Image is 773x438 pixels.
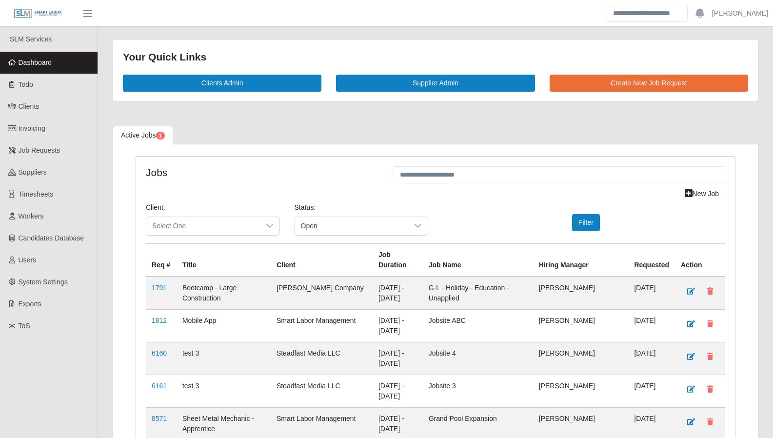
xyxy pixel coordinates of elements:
[423,375,533,407] td: Jobsite 3
[295,217,409,235] span: Open
[177,375,271,407] td: test 3
[152,317,167,324] a: 1812
[628,375,675,407] td: [DATE]
[19,300,41,308] span: Exports
[373,309,423,342] td: [DATE] - [DATE]
[177,277,271,310] td: Bootcamp - Large Construction
[146,202,165,213] label: Client:
[271,375,373,407] td: Steadfast Media LLC
[146,217,260,235] span: Select One
[550,75,748,92] a: Create New Job Request
[152,284,167,292] a: 1791
[423,277,533,310] td: G-L - Holiday - Education - Unapplied
[19,168,47,176] span: Suppliers
[156,132,165,139] span: Pending Jobs
[628,342,675,375] td: [DATE]
[19,146,60,154] span: Job Requests
[533,309,629,342] td: [PERSON_NAME]
[177,309,271,342] td: Mobile App
[675,243,725,277] th: Action
[607,5,688,22] input: Search
[152,349,167,357] a: 6160
[572,214,600,231] button: Filter
[373,243,423,277] th: Job Duration
[123,49,748,65] div: Your Quick Links
[628,309,675,342] td: [DATE]
[19,190,54,198] span: Timesheets
[533,277,629,310] td: [PERSON_NAME]
[19,256,37,264] span: Users
[628,277,675,310] td: [DATE]
[373,375,423,407] td: [DATE] - [DATE]
[19,212,44,220] span: Workers
[533,243,629,277] th: Hiring Manager
[423,342,533,375] td: Jobsite 4
[19,80,33,88] span: Todo
[146,166,379,179] h4: Jobs
[19,102,40,110] span: Clients
[373,342,423,375] td: [DATE] - [DATE]
[113,126,173,145] a: Active Jobs
[423,309,533,342] td: Jobsite ABC
[14,8,62,19] img: SLM Logo
[295,202,316,213] label: Status:
[271,342,373,375] td: Steadfast Media LLC
[19,278,68,286] span: System Settings
[152,382,167,390] a: 6161
[123,75,321,92] a: Clients Admin
[19,59,52,66] span: Dashboard
[271,309,373,342] td: Smart Labor Management
[533,375,629,407] td: [PERSON_NAME]
[336,75,535,92] a: Supplier Admin
[19,234,84,242] span: Candidates Database
[373,277,423,310] td: [DATE] - [DATE]
[271,243,373,277] th: Client
[152,415,167,422] a: 8571
[10,35,52,43] span: SLM Services
[177,342,271,375] td: test 3
[19,322,30,330] span: ToS
[628,243,675,277] th: Requested
[423,243,533,277] th: Job Name
[19,124,45,132] span: Invoicing
[177,243,271,277] th: Title
[533,342,629,375] td: [PERSON_NAME]
[712,8,768,19] a: [PERSON_NAME]
[678,185,725,202] a: New Job
[146,243,177,277] th: Req #
[271,277,373,310] td: [PERSON_NAME] Company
